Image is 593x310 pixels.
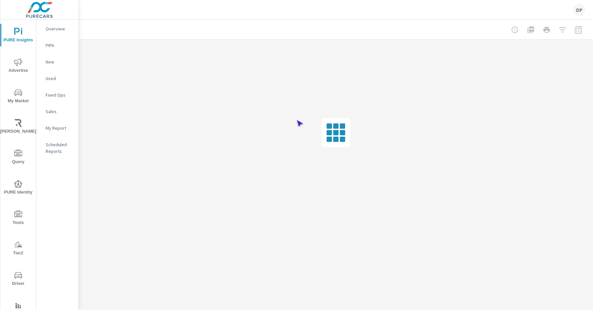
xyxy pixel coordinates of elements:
[2,271,34,288] span: Driver
[2,119,34,135] span: [PERSON_NAME]
[46,92,73,98] p: Fixed Ops
[36,57,78,67] div: New
[36,24,78,34] div: Overview
[36,40,78,50] div: PIPA
[36,123,78,133] div: My Report
[2,241,34,257] span: Tier2
[46,42,73,49] p: PIPA
[36,90,78,100] div: Fixed Ops
[2,180,34,196] span: PURE Identity
[36,73,78,83] div: Used
[46,59,73,65] p: New
[2,89,34,105] span: My Market
[2,28,34,44] span: PURE Insights
[46,108,73,115] p: Sales
[46,25,73,32] p: Overview
[36,140,78,156] div: Scheduled Reports
[2,150,34,166] span: Query
[46,125,73,131] p: My Report
[46,75,73,82] p: Used
[46,141,73,155] p: Scheduled Reports
[2,58,34,74] span: Advertise
[2,210,34,227] span: Tools
[36,107,78,116] div: Sales
[573,4,585,16] div: DP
